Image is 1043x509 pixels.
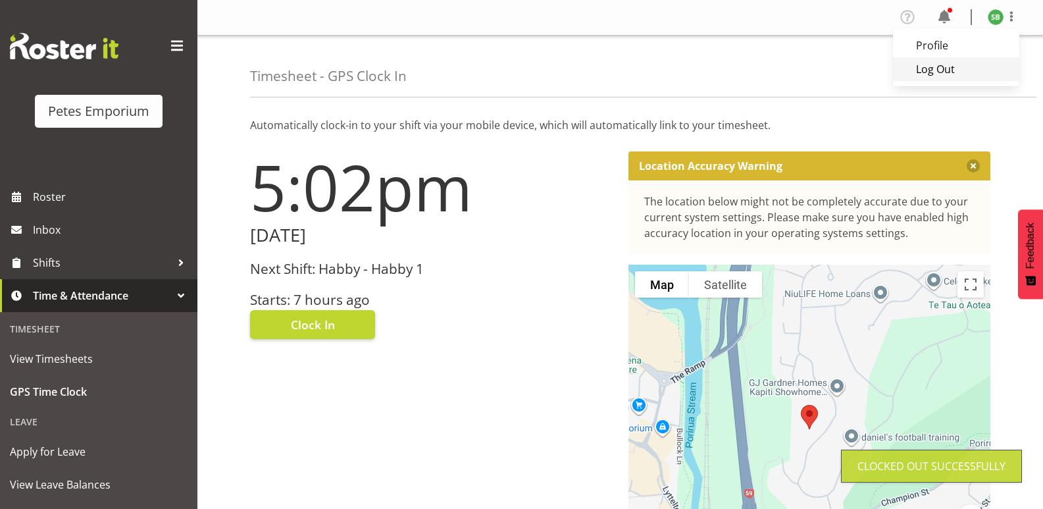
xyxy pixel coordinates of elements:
span: Clock In [291,316,335,333]
button: Toggle fullscreen view [957,271,984,298]
button: Close message [967,159,980,173]
span: View Leave Balances [10,475,188,495]
span: Apply for Leave [10,442,188,462]
img: Rosterit website logo [10,33,118,59]
h2: [DATE] [250,225,613,246]
h3: Next Shift: Habby - Habby 1 [250,261,613,277]
button: Show street map [635,271,689,298]
h4: Timesheet - GPS Clock In [250,68,407,84]
a: GPS Time Clock [3,375,194,408]
a: Apply for Leave [3,435,194,468]
h1: 5:02pm [250,151,613,223]
button: Feedback - Show survey [1018,209,1043,299]
button: Show satellite imagery [689,271,762,298]
button: Clock In [250,310,375,339]
a: Log Out [893,57,1019,81]
h3: Starts: 7 hours ago [250,292,613,308]
span: Shifts [33,253,171,273]
p: Location Accuracy Warning [639,159,782,173]
span: Feedback [1025,223,1036,269]
a: View Timesheets [3,342,194,375]
span: Inbox [33,220,191,240]
span: Roster [33,187,191,207]
a: View Leave Balances [3,468,194,501]
div: Leave [3,408,194,435]
div: Petes Emporium [48,101,149,121]
div: Clocked out Successfully [857,458,1005,474]
span: GPS Time Clock [10,382,188,402]
a: Profile [893,34,1019,57]
img: stephanie-burden9828.jpg [988,9,1004,25]
span: Time & Attendance [33,286,171,306]
div: The location below might not be completely accurate due to your current system settings. Please m... [644,194,975,241]
div: Timesheet [3,315,194,342]
span: View Timesheets [10,349,188,369]
p: Automatically clock-in to your shift via your mobile device, which will automatically link to you... [250,117,990,133]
